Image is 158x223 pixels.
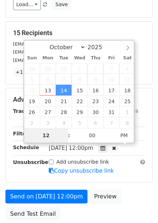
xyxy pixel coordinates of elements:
span: October 12, 2025 [24,85,40,96]
span: October 23, 2025 [87,96,103,106]
strong: Filters [13,131,31,136]
span: October 17, 2025 [103,85,119,96]
span: October 6, 2025 [40,74,56,85]
h5: 15 Recipients [13,29,145,37]
span: November 8, 2025 [119,117,135,128]
span: [DATE] 12:00pm [49,145,93,151]
span: November 1, 2025 [119,106,135,117]
span: October 7, 2025 [56,74,72,85]
span: September 28, 2025 [24,63,40,74]
span: October 22, 2025 [72,96,87,106]
strong: Tracking [13,108,37,114]
span: October 20, 2025 [40,96,56,106]
span: November 3, 2025 [40,117,56,128]
small: [EMAIL_ADDRESS][DOMAIN_NAME] [13,49,94,55]
span: November 6, 2025 [87,117,103,128]
span: October 9, 2025 [87,74,103,85]
input: Hour [24,128,68,143]
label: Add unsubscribe link [56,158,109,166]
span: Mon [40,56,56,60]
span: Sun [24,56,40,60]
a: +12 more [13,68,43,77]
span: November 2, 2025 [24,117,40,128]
span: November 5, 2025 [72,117,87,128]
span: September 29, 2025 [40,63,56,74]
small: [EMAIL_ADDRESS][DOMAIN_NAME] [13,58,94,63]
span: October 24, 2025 [103,96,119,106]
a: Send on [DATE] 12:00pm [5,190,87,203]
span: : [68,128,70,143]
span: Sat [119,56,135,60]
span: October 30, 2025 [87,106,103,117]
input: Year [86,44,112,51]
span: October 5, 2025 [24,74,40,85]
span: Click to toggle [114,128,134,143]
a: Send Test Email [5,207,60,221]
span: October 27, 2025 [40,106,56,117]
iframe: Chat Widget [122,188,158,223]
span: October 1, 2025 [72,63,87,74]
span: October 8, 2025 [72,74,87,85]
span: October 15, 2025 [72,85,87,96]
span: October 21, 2025 [56,96,72,106]
a: Preview [89,190,121,203]
a: Copy unsubscribe link [49,168,114,174]
span: October 25, 2025 [119,96,135,106]
span: Fri [103,56,119,60]
span: Wed [72,56,87,60]
span: October 26, 2025 [24,106,40,117]
span: October 29, 2025 [72,106,87,117]
span: November 4, 2025 [56,117,72,128]
span: October 28, 2025 [56,106,72,117]
span: October 16, 2025 [87,85,103,96]
span: October 18, 2025 [119,85,135,96]
span: October 14, 2025 [56,85,72,96]
span: October 11, 2025 [119,74,135,85]
h5: Advanced [13,96,145,104]
span: Thu [87,56,103,60]
span: Tue [56,56,72,60]
span: October 4, 2025 [119,63,135,74]
span: October 2, 2025 [87,63,103,74]
span: October 13, 2025 [40,85,56,96]
strong: Schedule [13,144,39,150]
input: Minute [70,128,114,143]
span: October 31, 2025 [103,106,119,117]
span: November 7, 2025 [103,117,119,128]
small: [EMAIL_ADDRESS][DOMAIN_NAME] [13,41,94,47]
strong: Unsubscribe [13,159,48,165]
span: October 19, 2025 [24,96,40,106]
span: October 3, 2025 [103,63,119,74]
span: October 10, 2025 [103,74,119,85]
span: September 30, 2025 [56,63,72,74]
